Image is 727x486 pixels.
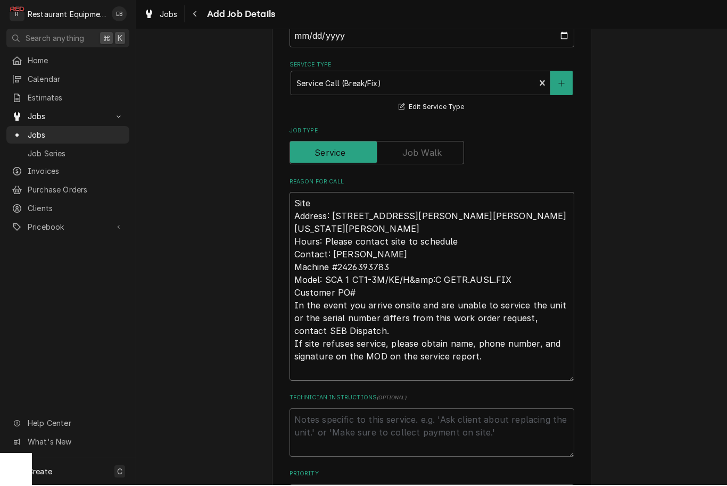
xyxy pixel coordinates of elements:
[28,112,108,123] span: Jobs
[6,71,129,89] a: Calendar
[28,56,124,67] span: Home
[6,182,129,199] a: Purchase Orders
[187,6,204,23] button: Navigate back
[28,10,106,21] div: Restaurant Equipment Diagnostics
[28,468,52,477] span: Create
[6,53,129,70] a: Home
[6,108,129,126] a: Go to Jobs
[6,146,129,163] a: Job Series
[28,204,124,215] span: Clients
[103,33,110,45] span: ⌘
[28,185,124,196] span: Purchase Orders
[290,62,574,114] div: Service Type
[28,149,124,160] span: Job Series
[290,128,574,136] label: Job Type
[28,222,108,233] span: Pricebook
[112,7,127,22] div: Emily Bird's Avatar
[290,179,574,187] label: Reason For Call
[28,74,124,86] span: Calendar
[6,200,129,218] a: Clients
[10,7,24,22] div: Restaurant Equipment Diagnostics's Avatar
[28,437,123,448] span: What's New
[290,128,574,165] div: Job Type
[6,219,129,237] a: Go to Pricebook
[117,467,122,478] span: C
[550,72,573,96] button: Create New Service
[290,395,574,457] div: Technician Instructions
[118,33,122,45] span: K
[28,166,124,178] span: Invoices
[290,62,574,70] label: Service Type
[6,434,129,451] a: Go to What's New
[160,10,178,21] span: Jobs
[28,418,123,430] span: Help Center
[112,7,127,22] div: EB
[26,33,84,45] span: Search anything
[28,130,124,141] span: Jobs
[377,396,407,401] span: ( optional )
[6,415,129,433] a: Go to Help Center
[28,93,124,104] span: Estimates
[139,6,182,24] a: Jobs
[290,193,574,382] textarea: Site Address: [STREET_ADDRESS][PERSON_NAME][PERSON_NAME][US_STATE][PERSON_NAME] Hours: Please con...
[6,163,129,181] a: Invoices
[290,179,574,382] div: Reason For Call
[290,25,574,48] input: yyyy-mm-dd
[558,81,565,88] svg: Create New Service
[397,102,466,115] button: Edit Service Type
[6,90,129,107] a: Estimates
[6,127,129,145] a: Jobs
[290,471,574,479] label: Priority
[10,7,24,22] div: R
[204,8,275,22] span: Add Job Details
[6,30,129,48] button: Search anything⌘K
[290,395,574,403] label: Technician Instructions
